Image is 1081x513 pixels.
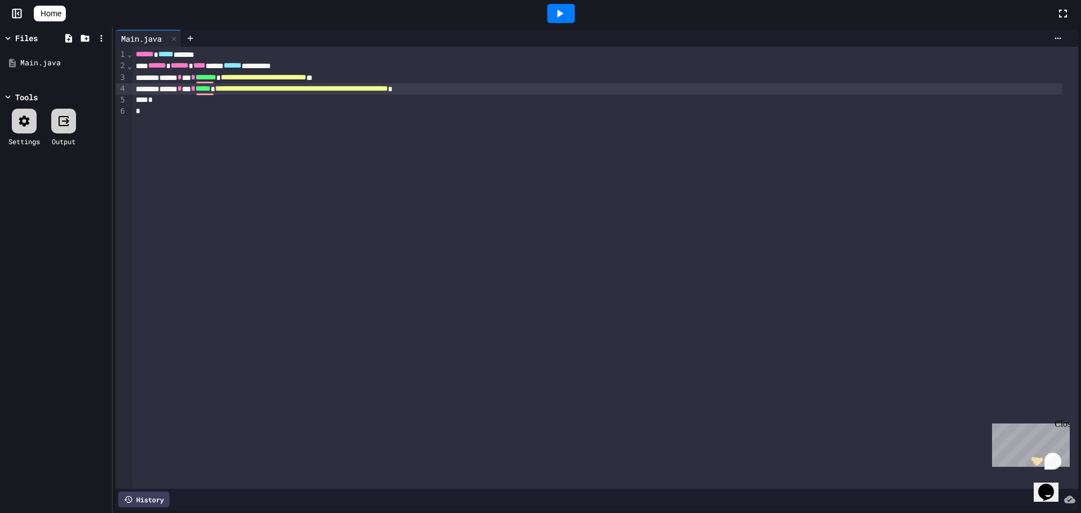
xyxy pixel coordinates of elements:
div: Files [15,32,38,44]
span: Fold line [127,50,132,59]
a: Home [34,6,66,21]
div: 2 [115,60,127,72]
div: Main.java [20,57,108,69]
div: To enrich screen reader interactions, please activate Accessibility in Grammarly extension settings [132,47,1078,489]
span: Fold line [127,61,132,70]
div: History [118,492,169,507]
span: Home [41,8,61,19]
div: 3 [115,72,127,83]
div: Main.java [115,33,167,44]
div: 5 [115,95,127,106]
div: Chat with us now!Close [5,5,78,72]
div: 6 [115,106,127,117]
div: 1 [115,49,127,60]
div: Main.java [115,30,181,47]
div: Tools [15,91,38,103]
div: 4 [115,83,127,95]
iframe: chat widget [1034,468,1070,502]
div: Settings [8,136,40,146]
iframe: chat widget [988,419,1070,467]
div: Output [52,136,75,146]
